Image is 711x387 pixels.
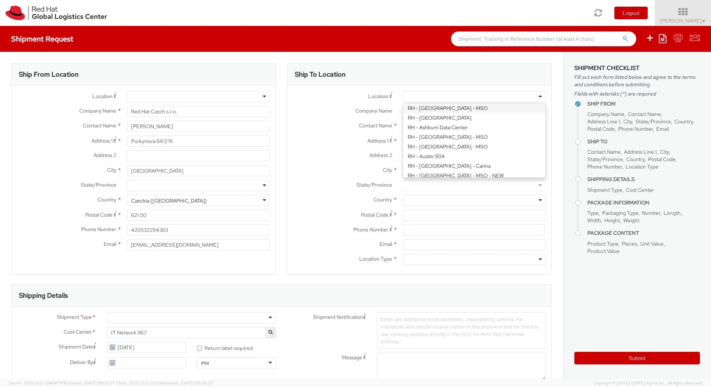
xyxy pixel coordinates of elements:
span: Location Type [359,256,392,262]
div: RH - [GEOGRAPHIC_DATA] - MSO [403,132,545,142]
img: rh-logistics-00dfa346123c4ec078e1.svg [6,6,107,20]
span: Company Name [587,111,624,117]
span: State/Province [587,156,623,163]
h4: Package Content [587,230,700,236]
span: Email [104,241,116,247]
span: Copyright © [DATE]-[DATE] Agistix Inc., All Rights Reserved [594,380,702,386]
span: master, [DATE] 08:04:37 [166,380,213,386]
button: Submit [574,352,700,364]
span: IT Network 867 [107,327,276,338]
div: RH - [GEOGRAPHIC_DATA] [403,113,545,123]
h3: Shipping Details [19,292,68,299]
span: Address Line 1 [587,118,620,125]
span: Contact Name [83,122,116,129]
span: Number [642,210,660,216]
span: Country [674,118,693,125]
span: Width [587,217,601,224]
span: Client: 2025.21.0-c073d8a [116,380,213,386]
span: Cost Center [64,328,92,337]
span: Length [664,210,681,216]
span: Postal Code [587,126,615,132]
span: Phone Number [81,226,116,233]
span: State/Province [635,118,671,125]
span: Product Value [587,248,620,254]
span: IT Network 867 [111,329,272,336]
span: Shipment Date [59,343,93,351]
span: Address 2 [94,152,116,159]
h4: Shipping Details [587,177,700,182]
span: master, [DATE] 08:10:27 [70,380,115,386]
span: Fill out each form listed below and agree to the terms and conditions before submitting [574,73,700,88]
span: City [623,118,632,125]
span: Type [587,210,599,216]
h4: Ship To [587,139,700,144]
span: Product Type [587,240,618,247]
span: Unit Value [640,240,664,247]
span: Shipment Type [57,313,92,322]
span: Server: 2025.21.0-3046479f1b3 [9,380,115,386]
label: Return label required [197,343,254,352]
span: Email [380,241,392,247]
h3: Ship From Location [19,71,79,78]
div: RH - [GEOGRAPHIC_DATA] - MSO - NEW [403,171,545,180]
span: Phone Number [587,163,622,170]
span: Company Name [355,107,392,114]
span: Address 2 [370,152,392,159]
div: RH - Ashburn Data Center [403,123,545,132]
h4: Shipment Request [11,35,73,43]
span: Address 1 [367,137,388,144]
button: Logout [614,7,648,19]
div: PM [201,360,209,367]
h4: Ship From [587,101,700,107]
span: Packaging Type [602,210,638,216]
span: Email [656,126,669,132]
span: Cost Center [626,187,654,193]
input: Shipment, Tracking or Reference Number (at least 4 chars) [451,31,636,46]
span: Phone Number [618,126,653,132]
span: Shipment Notification [313,313,363,321]
span: Deliver By [70,358,93,366]
span: Weight [623,217,640,224]
span: ▼ [702,18,706,24]
span: Contact Name [587,149,621,155]
span: Location [368,93,388,100]
div: RH - [GEOGRAPHIC_DATA] - MSO [403,103,545,113]
span: Pieces [622,240,637,247]
span: City [660,149,669,155]
input: Return label required [197,346,202,351]
div: RH - [GEOGRAPHIC_DATA] - Carina [403,161,545,171]
span: Postal Code [361,211,388,218]
span: Address Line 1 [624,149,657,155]
span: City [383,167,392,173]
span: Fields with asterisks (*) are required [574,90,700,97]
span: Enter any additional email addresses, separated by comma, for individuals who should receive noti... [380,316,539,345]
h3: Ship To Location [295,71,346,78]
span: Company Name [79,107,116,114]
span: [PERSON_NAME] [660,17,706,24]
span: Postal Code [85,211,113,218]
span: State/Province [81,181,116,188]
span: Location Type [625,163,658,170]
span: Shipment Type [587,187,622,193]
span: Postal Code [648,156,675,163]
span: Country [97,196,116,203]
span: Address 1 [91,137,113,144]
span: Phone Number [353,226,388,233]
span: Height [604,217,620,224]
span: Contact Name [359,122,392,129]
span: State/Province [357,181,392,188]
h4: Package Information [587,200,700,206]
span: Location [92,93,113,100]
h3: Shipment Checklist [574,65,700,71]
span: Message [342,354,362,361]
div: Czechia ([GEOGRAPHIC_DATA]) [131,197,207,204]
span: Country [626,156,645,163]
span: Country [373,196,392,203]
span: City [107,167,116,173]
span: Contact Name [628,111,661,117]
div: RH - Austin 904 [403,151,545,161]
div: RH - [GEOGRAPHIC_DATA] - MSO [403,142,545,151]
